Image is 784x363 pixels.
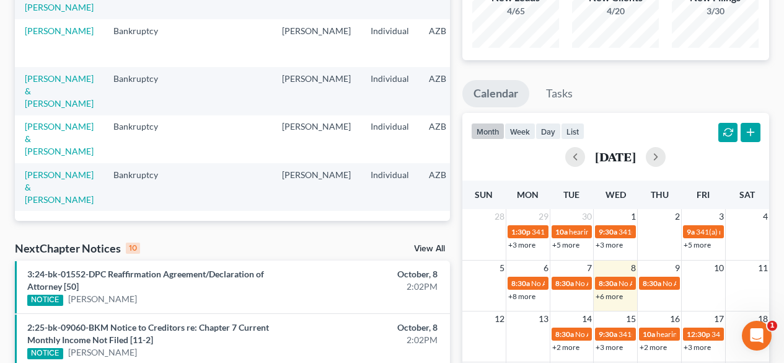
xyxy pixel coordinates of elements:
a: +5 more [552,240,579,249]
span: Wed [606,189,626,200]
td: AZB [419,115,480,163]
td: Individual [361,67,419,115]
a: +3 more [596,343,623,352]
td: [PERSON_NAME] [272,163,361,211]
span: 28 [493,209,506,224]
a: [PERSON_NAME] [25,25,94,36]
div: NOTICE [27,295,63,306]
span: 30 [581,209,593,224]
span: 5 [498,261,506,276]
td: Bankruptcy [104,115,181,163]
span: No Appointments [663,279,720,288]
span: Sat [739,189,755,200]
td: [PERSON_NAME] [272,67,361,115]
a: Calendar [462,80,529,107]
a: +3 more [508,240,535,249]
span: 11 [757,261,769,276]
a: Tasks [535,80,584,107]
a: +2 more [552,343,579,352]
span: 2 [674,209,681,224]
button: day [535,123,561,140]
td: AZB [419,163,480,211]
span: 3 [718,209,725,224]
td: Individual [361,115,419,163]
span: 8 [630,261,637,276]
div: October, 8 [309,268,437,280]
span: 10a [643,329,655,339]
span: 12:30p [687,329,710,339]
div: 4/20 [572,5,659,17]
iframe: Intercom live chat [742,321,772,351]
span: 4 [762,209,769,224]
span: 9:30a [599,329,617,339]
span: 1:30p [511,227,531,236]
span: Sun [475,189,493,200]
span: hearing for [PERSON_NAME] [656,329,752,339]
span: 18 [757,311,769,326]
a: 3:24-bk-01552-DPC Reaffirmation Agreement/Declaration of Attorney [50] [27,269,264,292]
td: [PERSON_NAME] [272,19,361,67]
a: +6 more [596,292,623,301]
td: AZB [419,67,480,115]
span: 10a [555,227,568,236]
span: 15 [625,311,637,326]
span: Mon [517,189,539,200]
a: +5 more [684,240,711,249]
span: 9a [687,227,695,236]
span: 8:30a [555,279,574,288]
a: [PERSON_NAME] [68,293,137,305]
button: month [471,123,504,140]
span: 8:30a [555,329,574,339]
div: 10 [126,243,140,254]
a: +8 more [508,292,535,301]
span: 14 [581,311,593,326]
div: 2:02PM [309,280,437,293]
td: Bankruptcy [104,19,181,67]
a: [PERSON_NAME] & [PERSON_NAME] [25,169,94,205]
span: 12 [493,311,506,326]
td: AZB [419,19,480,67]
div: 2:02PM [309,334,437,346]
td: Individual [361,163,419,211]
div: October, 8 [309,321,437,334]
span: Fri [697,189,710,200]
span: 7 [586,261,593,276]
span: 9:30a [599,227,617,236]
td: Individual [361,19,419,67]
span: 17 [713,311,725,326]
span: 9 [674,261,681,276]
td: Bankruptcy [104,67,181,115]
span: 8:30a [511,279,530,288]
span: Thu [651,189,669,200]
span: 10 [713,261,725,276]
a: [PERSON_NAME] & [PERSON_NAME] [25,73,94,109]
div: 3/30 [672,5,759,17]
span: 13 [537,311,550,326]
button: list [561,123,584,140]
span: No Appointments [531,279,589,288]
span: No Appointments [575,329,633,339]
button: week [504,123,535,140]
a: [PERSON_NAME] & [PERSON_NAME] [25,121,94,156]
td: [PERSON_NAME] [272,115,361,163]
span: 341(a) meeting for [PERSON_NAME] [532,227,651,236]
div: NextChapter Notices [15,241,140,256]
div: 4/65 [472,5,559,17]
span: 1 [630,209,637,224]
a: +3 more [596,240,623,249]
a: 2:25-bk-09060-BKM Notice to Creditors re: Chapter 7 Current Monthly Income Not Filed [11-2] [27,322,269,345]
span: 16 [669,311,681,326]
span: hearing for [PERSON_NAME] [569,227,664,236]
span: 8:30a [599,279,617,288]
a: +3 more [684,343,711,352]
span: 8:30a [643,279,661,288]
span: No Appointments [575,279,633,288]
span: Tue [563,189,579,200]
a: View All [414,244,445,253]
span: 6 [542,261,550,276]
a: +2 more [640,343,667,352]
div: NOTICE [27,348,63,359]
td: Bankruptcy [104,163,181,211]
h2: [DATE] [595,150,636,163]
span: 1 [767,321,777,331]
